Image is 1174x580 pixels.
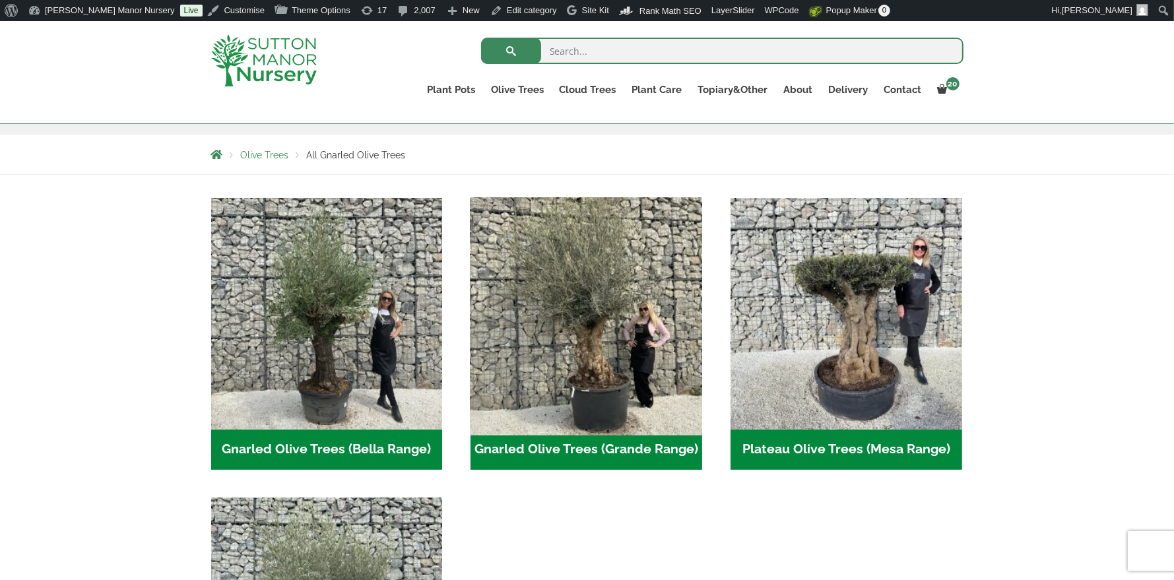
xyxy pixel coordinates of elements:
[731,198,962,470] a: Visit product category Plateau Olive Trees (Mesa Range)
[465,192,708,435] img: Gnarled Olive Trees (Grande Range)
[211,149,963,160] nav: Breadcrumbs
[731,198,962,430] img: Plateau Olive Trees (Mesa Range)
[1062,5,1132,15] span: [PERSON_NAME]
[690,81,776,99] a: Topiary&Other
[876,81,930,99] a: Contact
[211,430,443,470] h2: Gnarled Olive Trees (Bella Range)
[639,6,701,16] span: Rank Math SEO
[211,198,443,470] a: Visit product category Gnarled Olive Trees (Bella Range)
[878,5,890,16] span: 0
[582,5,609,15] span: Site Kit
[307,150,406,160] span: All Gnarled Olive Trees
[481,38,963,64] input: Search...
[471,430,702,470] h2: Gnarled Olive Trees (Grande Range)
[552,81,624,99] a: Cloud Trees
[821,81,876,99] a: Delivery
[483,81,552,99] a: Olive Trees
[624,81,690,99] a: Plant Care
[211,198,443,430] img: Gnarled Olive Trees (Bella Range)
[946,77,960,90] span: 20
[419,81,483,99] a: Plant Pots
[180,5,203,16] a: Live
[731,430,962,470] h2: Plateau Olive Trees (Mesa Range)
[930,81,963,99] a: 20
[241,150,289,160] a: Olive Trees
[776,81,821,99] a: About
[471,198,702,470] a: Visit product category Gnarled Olive Trees (Grande Range)
[211,34,317,86] img: logo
